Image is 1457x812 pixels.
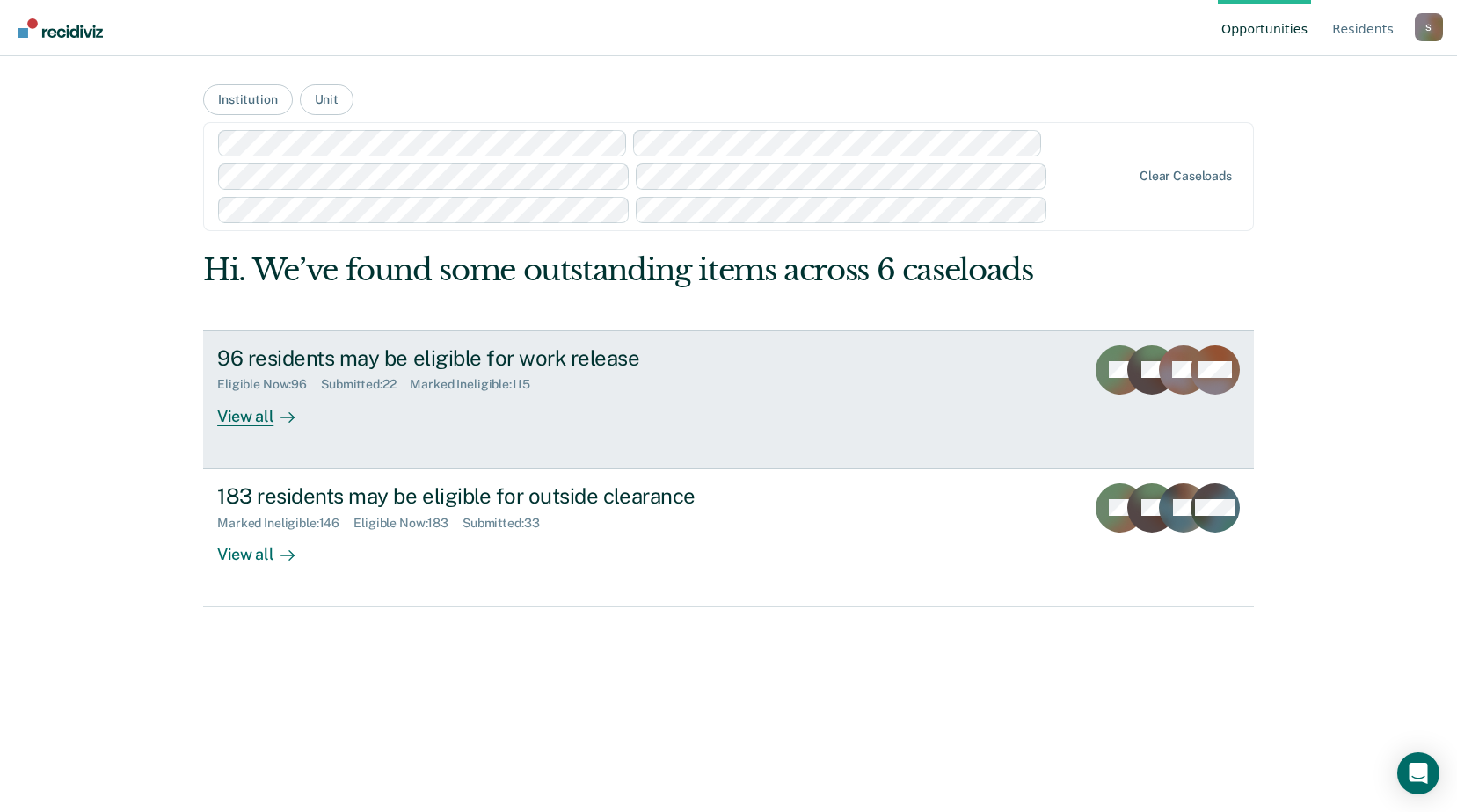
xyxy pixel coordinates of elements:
[18,18,103,38] img: Recidiviz
[1140,169,1232,184] div: Clear caseloads
[203,84,292,115] button: Institution
[300,84,353,115] button: Unit
[217,516,353,531] div: Marked Ineligible : 146
[217,345,834,371] div: 96 residents may be eligible for work release
[217,392,316,426] div: View all
[203,469,1254,607] a: 183 residents may be eligible for outside clearanceMarked Ineligible:146Eligible Now:183Submitted...
[203,252,1044,288] div: Hi. We’ve found some outstanding items across 6 caseloads
[463,516,553,531] div: Submitted : 33
[203,330,1254,469] a: 96 residents may be eligible for work releaseEligible Now:96Submitted:22Marked Ineligible:115View...
[217,377,321,392] div: Eligible Now : 96
[1415,13,1443,41] button: Profile dropdown button
[1415,13,1443,41] div: S
[1397,752,1439,794] div: Open Intercom Messenger
[321,377,410,392] div: Submitted : 22
[217,483,834,509] div: 183 residents may be eligible for outside clearance
[217,530,316,564] div: View all
[353,516,463,531] div: Eligible Now : 183
[410,377,543,392] div: Marked Ineligible : 115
